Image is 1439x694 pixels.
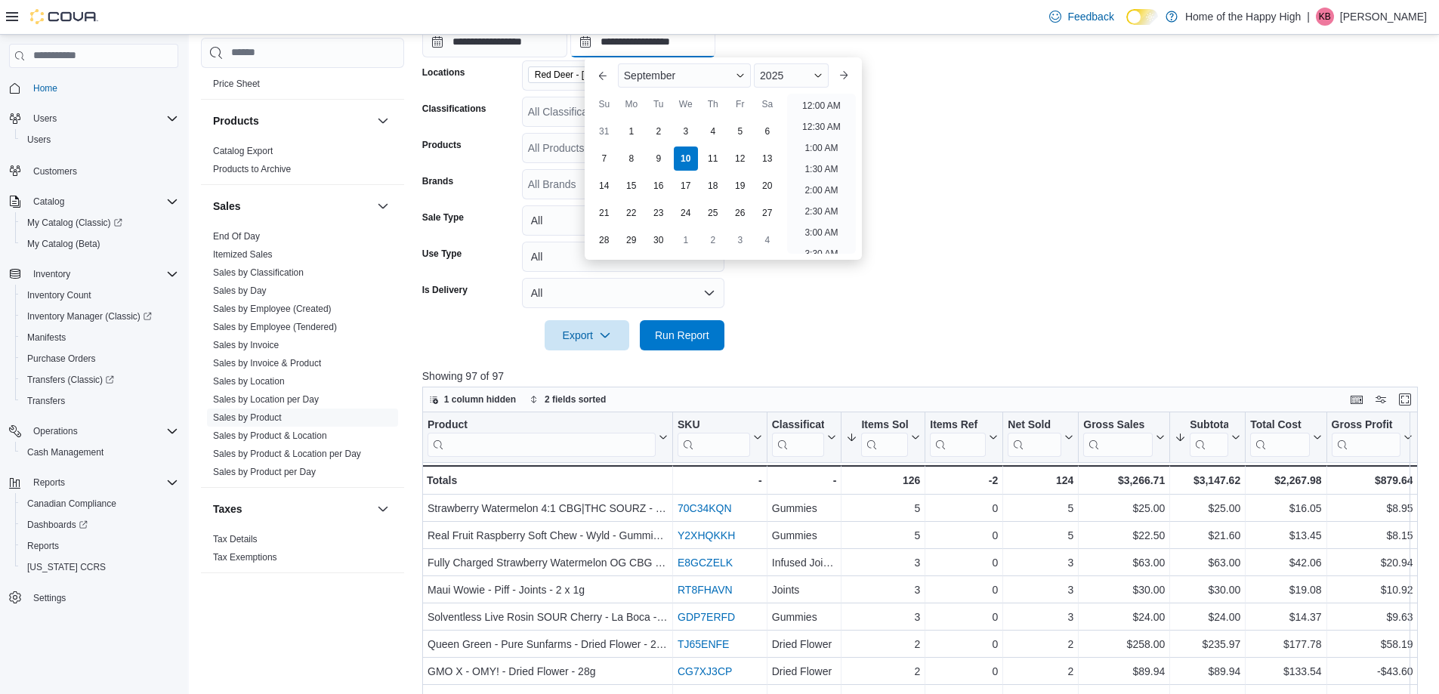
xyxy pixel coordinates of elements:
[27,193,178,211] span: Catalog
[213,267,304,278] a: Sales by Classification
[930,499,998,517] div: 0
[21,350,178,368] span: Purchase Orders
[528,66,672,83] span: Red Deer - Dawson Centre - Fire & Flower
[1316,8,1334,26] div: Kelci Brenna
[592,147,616,171] div: day-7
[213,321,337,333] span: Sales by Employee (Tendered)
[27,519,88,531] span: Dashboards
[213,376,285,387] a: Sales by Location
[1190,418,1228,457] div: Subtotal
[1126,25,1127,26] span: Dark Mode
[213,340,279,350] a: Sales by Invoice
[213,412,282,423] a: Sales by Product
[1331,499,1413,517] div: $8.95
[1250,418,1309,433] div: Total Cost
[27,422,84,440] button: Operations
[545,393,606,406] span: 2 fields sorted
[21,328,178,347] span: Manifests
[213,163,291,175] span: Products to Archive
[213,113,371,128] button: Products
[201,142,404,184] div: Products
[422,103,486,115] label: Classifications
[619,228,644,252] div: day-29
[374,112,392,130] button: Products
[1348,390,1366,409] button: Keyboard shortcuts
[213,357,321,369] span: Sales by Invoice & Product
[428,418,656,457] div: Product
[647,92,671,116] div: Tu
[787,94,856,254] ul: Time
[213,394,319,405] a: Sales by Location per Day
[674,92,698,116] div: We
[15,212,184,233] a: My Catalog (Classic)
[760,69,783,82] span: 2025
[15,390,184,412] button: Transfers
[846,471,920,489] div: 126
[678,471,762,489] div: -
[27,310,152,322] span: Inventory Manager (Classic)
[27,588,178,607] span: Settings
[27,422,178,440] span: Operations
[535,67,653,82] span: Red Deer - [PERSON_NAME][GEOGRAPHIC_DATA] - Fire & Flower
[213,199,241,214] h3: Sales
[422,66,465,79] label: Locations
[21,307,158,325] a: Inventory Manager (Classic)
[592,92,616,116] div: Su
[1083,471,1165,489] div: $3,266.71
[422,369,1428,384] p: Showing 97 of 97
[3,587,184,609] button: Settings
[213,322,337,332] a: Sales by Employee (Tendered)
[592,174,616,198] div: day-14
[674,201,698,225] div: day-24
[33,165,77,177] span: Customers
[33,82,57,94] span: Home
[27,289,91,301] span: Inventory Count
[213,248,273,261] span: Itemized Sales
[798,181,844,199] li: 2:00 AM
[1331,471,1413,489] div: $879.64
[21,443,178,461] span: Cash Management
[754,63,829,88] div: Button. Open the year selector. 2025 is currently selected.
[647,119,671,143] div: day-2
[27,265,76,283] button: Inventory
[21,495,178,513] span: Canadian Compliance
[798,245,844,263] li: 3:30 AM
[1008,418,1073,457] button: Net Sold
[678,418,750,457] div: SKU URL
[619,92,644,116] div: Mo
[647,201,671,225] div: day-23
[27,193,70,211] button: Catalog
[755,119,780,143] div: day-6
[21,131,57,149] a: Users
[523,390,612,409] button: 2 fields sorted
[554,320,620,350] span: Export
[655,328,709,343] span: Run Report
[728,201,752,225] div: day-26
[201,75,404,99] div: Pricing
[21,558,178,576] span: Washington CCRS
[591,63,615,88] button: Previous Month
[728,147,752,171] div: day-12
[755,92,780,116] div: Sa
[1083,418,1153,457] div: Gross Sales
[15,285,184,306] button: Inventory Count
[674,228,698,252] div: day-1
[21,350,102,368] a: Purchase Orders
[701,228,725,252] div: day-2
[15,442,184,463] button: Cash Management
[422,248,462,260] label: Use Type
[1185,8,1301,26] p: Home of the Happy High
[27,134,51,146] span: Users
[213,230,260,242] span: End Of Day
[1250,418,1309,457] div: Total Cost
[1067,9,1113,24] span: Feedback
[428,418,668,457] button: Product
[3,264,184,285] button: Inventory
[1250,526,1321,544] div: $13.45
[1083,499,1165,517] div: $25.00
[1190,418,1228,433] div: Subtotal
[930,526,998,544] div: 0
[33,196,64,208] span: Catalog
[755,201,780,225] div: day-27
[678,611,735,623] a: GDP7ERFD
